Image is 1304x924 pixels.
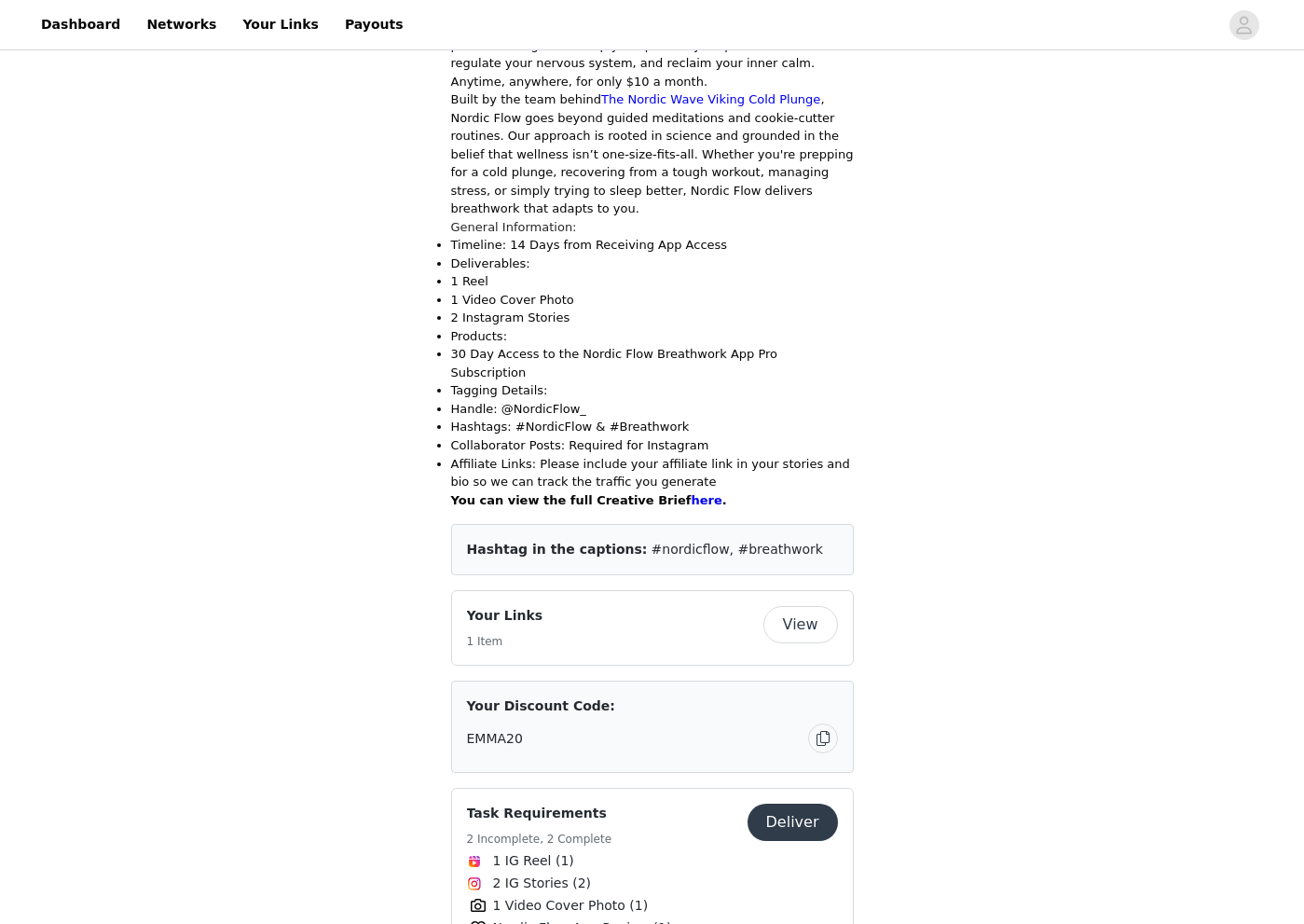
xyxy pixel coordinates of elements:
p: 2 Instagram Stories [451,309,854,327]
h4: Task Requirements [467,804,612,823]
p: Built by the team behind , Nordic Flow goes beyond guided meditations and cookie-cutter routines.... [451,90,854,218]
img: Instagram Icon [467,876,482,891]
button: View [763,606,838,643]
p: 30 Day Access to the Nordic Flow Breathwork App Pro Subscription [451,345,854,381]
a: here [691,493,721,507]
img: Instagram Reels Icon [467,854,482,869]
p: Collaborator Posts: Required for Instagram [451,436,854,455]
span: Your Discount Code: [467,696,615,716]
p: is a personalized breathwork and mindfulness platform designed to help you optimize your performa... [451,18,854,90]
a: Your Links [231,4,330,46]
p: 1 Reel [451,272,854,291]
p: Affiliate Links: Please include your affiliate link in your stories and bio so we can track the t... [451,455,854,491]
li: 1 Video Cover Photo [451,291,854,310]
div: avatar [1235,10,1253,40]
a: Dashboard [30,4,131,46]
span: 1 Video Cover Photo (1) [493,896,649,916]
h5: 2 Incomplete, 2 Complete [467,831,612,848]
p: Timeline: 14 Days from Receiving App Access [451,236,854,255]
h3: General Information: [451,218,854,237]
strong: You can view the full Creative Brief . [451,493,727,507]
a: The Nordic Wave Viking Cold Plunge [601,92,820,106]
span: 2 IG Stories (2) [493,874,592,893]
p: Products: [451,327,854,346]
span: #nordicflow, #breathwork [652,542,823,557]
h4: Your Links [467,606,543,626]
h5: 1 Item [467,633,543,650]
button: Deliver [748,804,838,841]
span: EMMA20 [467,729,523,749]
a: Networks [135,4,227,46]
span: 1 IG Reel (1) [493,851,574,871]
p: Handle: @NordicFlow_ [451,400,854,419]
p: Hashtags: #NordicFlow & #Breathwork [451,418,854,436]
span: Hashtag in the captions: [467,542,648,557]
p: Deliverables: [451,255,854,273]
a: Payouts [334,4,415,46]
p: Tagging Details: [451,381,854,400]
